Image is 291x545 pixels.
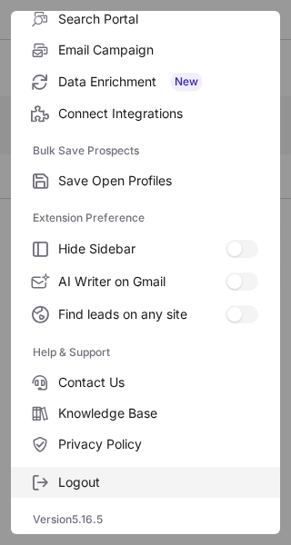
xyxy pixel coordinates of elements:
[58,405,258,421] span: Knowledge Base
[58,73,258,91] span: Data Enrichment
[11,265,280,298] label: AI Writer on Gmail
[58,173,258,189] span: Save Open Profiles
[58,11,258,27] span: Search Portal
[11,367,280,398] label: Contact Us
[33,203,258,233] label: Extension Preference
[11,298,280,331] label: Find leads on any site
[11,98,280,129] label: Connect Integrations
[11,233,280,265] label: Hide Sidebar
[58,42,258,58] span: Email Campaign
[33,136,258,165] label: Bulk Save Prospects
[11,4,280,35] label: Search Portal
[11,398,280,429] label: Knowledge Base
[11,429,280,460] label: Privacy Policy
[58,241,226,257] span: Hide Sidebar
[58,474,258,490] span: Logout
[58,306,226,322] span: Find leads on any site
[11,505,280,534] div: Version 5.16.5
[33,338,258,367] label: Help & Support
[58,436,258,452] span: Privacy Policy
[58,273,226,290] span: AI Writer on Gmail
[11,35,280,65] label: Email Campaign
[58,374,258,391] span: Contact Us
[11,65,280,98] label: Data Enrichment New
[171,73,202,91] span: New
[11,165,280,196] label: Save Open Profiles
[11,467,280,498] label: Logout
[58,105,258,122] span: Connect Integrations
